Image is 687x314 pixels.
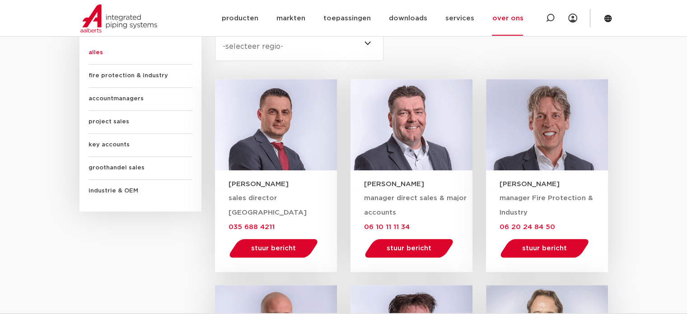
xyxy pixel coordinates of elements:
span: stuur bericht [522,245,567,252]
a: downloads [388,1,427,36]
a: 06 10 11 11 34 [364,223,410,230]
a: producten [221,1,258,36]
span: manager Fire Protection & Industry [500,195,593,216]
span: sales director [GEOGRAPHIC_DATA] [229,195,307,216]
a: 06 20 24 84 50 [500,223,555,230]
span: 06 20 24 84 50 [500,224,555,230]
span: 06 10 11 11 34 [364,224,410,230]
span: project sales [89,111,192,134]
a: toepassingen [323,1,370,36]
span: stuur bericht [251,245,296,252]
nav: Menu [221,1,523,36]
span: accountmanagers [89,88,192,111]
h3: [PERSON_NAME] [229,179,337,189]
span: alles [89,42,192,65]
a: services [445,1,474,36]
h3: [PERSON_NAME] [364,179,472,189]
span: manager direct sales & major accounts [364,195,467,216]
span: key accounts [89,134,192,157]
span: industrie & OEM [89,180,192,202]
span: stuur bericht [387,245,431,252]
span: fire protection & industry [89,65,192,88]
a: over ons [492,1,523,36]
a: markten [276,1,305,36]
span: groothandel sales [89,157,192,180]
a: 035 688 4211 [229,223,275,230]
h3: [PERSON_NAME] [500,179,608,189]
span: 035 688 4211 [229,224,275,230]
